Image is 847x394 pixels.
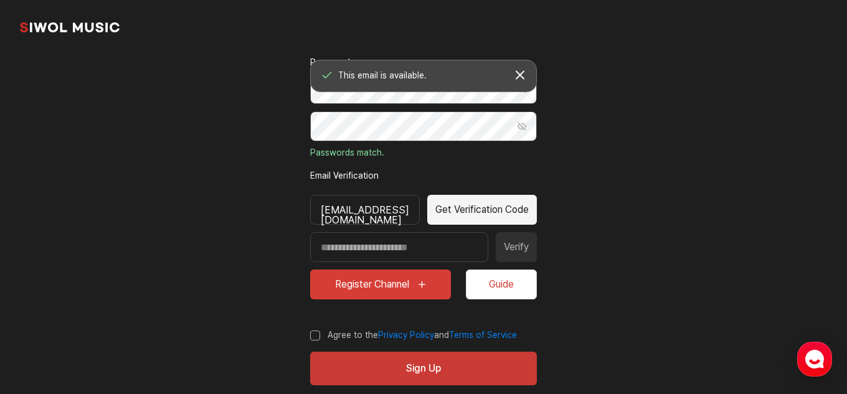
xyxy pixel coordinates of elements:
[427,195,537,225] button: Get Verification Code
[32,309,54,319] span: Home
[82,291,161,322] a: Messages
[509,64,531,87] button: 토스트창 닫기
[310,270,451,299] button: Register Channel
[507,111,537,141] button: Show Password
[310,195,420,225] div: [EMAIL_ADDRESS][DOMAIN_NAME]
[310,111,537,141] input: Password
[310,329,517,342] label: Agree to the and
[310,352,537,385] button: Sign Up
[310,169,537,182] label: required
[338,69,511,82] span: This email is available.
[4,291,82,322] a: Home
[184,309,215,319] span: Settings
[310,146,537,159] p: Passwords match.
[310,232,488,262] input: Enter verification code
[449,330,517,340] a: Terms of Service
[103,310,140,320] span: Messages
[161,291,239,322] a: Settings
[466,270,537,299] button: Guide
[378,330,434,340] a: Privacy Policy
[310,56,537,69] label: required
